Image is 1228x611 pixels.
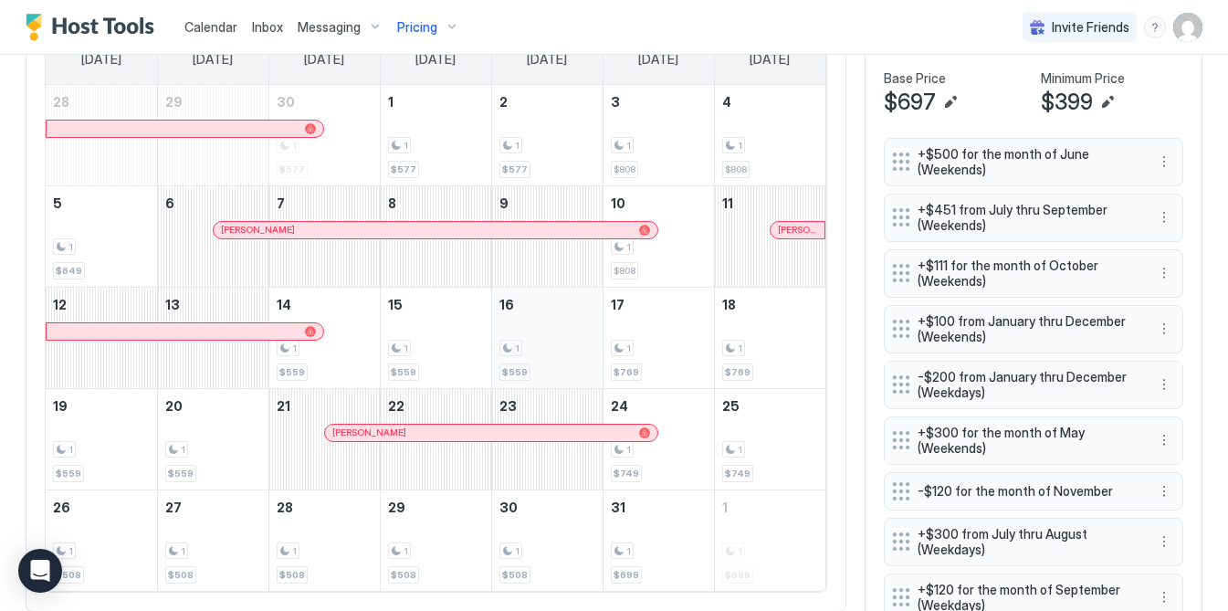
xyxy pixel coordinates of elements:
[731,35,808,84] a: Saturday
[626,342,631,354] span: 1
[1041,70,1125,87] span: Minimum Price
[1153,480,1175,502] div: menu
[918,146,1135,178] span: +$500 for the month of June (Weekends)
[738,342,742,354] span: 1
[499,195,509,211] span: 9
[918,425,1135,457] span: +$300 for the month of May (Weekends)
[611,500,625,515] span: 31
[638,51,678,68] span: [DATE]
[715,85,826,119] a: October 4, 2025
[46,388,157,490] td: October 19, 2025
[157,388,268,490] td: October 20, 2025
[388,297,403,312] span: 15
[165,500,182,515] span: 27
[1153,151,1175,173] div: menu
[611,94,620,110] span: 3
[714,287,825,388] td: October 18, 2025
[268,85,380,186] td: September 30, 2025
[165,195,174,211] span: 6
[502,163,528,175] span: $577
[502,366,528,378] span: $559
[491,287,603,388] td: October 16, 2025
[157,85,268,186] td: September 29, 2025
[918,258,1135,290] span: +$111 for the month of October (Weekends)
[158,389,268,423] a: October 20, 2025
[714,490,825,591] td: November 1, 2025
[626,545,631,557] span: 1
[46,288,157,321] a: October 12, 2025
[68,241,73,253] span: 1
[778,224,817,236] span: [PERSON_NAME]
[626,140,631,152] span: 1
[918,369,1135,401] span: -$200 from January thru December (Weekdays)
[277,297,291,312] span: 14
[193,51,233,68] span: [DATE]
[388,500,405,515] span: 29
[611,195,625,211] span: 10
[1097,91,1118,113] button: Edit
[725,468,750,479] span: $749
[53,94,69,110] span: 28
[1153,374,1175,395] button: More options
[381,186,491,220] a: October 8, 2025
[1153,531,1175,553] div: menu
[63,35,140,84] a: Sunday
[46,287,157,388] td: October 12, 2025
[1153,206,1175,228] div: menu
[381,288,491,321] a: October 15, 2025
[1153,429,1175,451] div: menu
[725,163,747,175] span: $808
[53,398,68,414] span: 19
[491,185,603,287] td: October 9, 2025
[604,186,714,220] a: October 10, 2025
[614,265,635,277] span: $808
[604,288,714,321] a: October 17, 2025
[184,19,237,35] span: Calendar
[492,85,603,119] a: October 2, 2025
[184,17,237,37] a: Calendar
[1153,480,1175,502] button: More options
[603,490,714,591] td: October 31, 2025
[722,195,733,211] span: 11
[68,444,73,456] span: 1
[380,490,491,591] td: October 29, 2025
[1173,13,1202,42] div: User profile
[269,288,380,321] a: October 14, 2025
[157,287,268,388] td: October 13, 2025
[46,186,157,220] a: October 5, 2025
[515,140,520,152] span: 1
[252,19,283,35] span: Inbox
[56,468,81,479] span: $559
[221,224,649,236] div: [PERSON_NAME]
[332,427,649,438] div: [PERSON_NAME]
[53,297,67,312] span: 12
[391,366,416,378] span: $559
[391,163,416,175] span: $577
[604,85,714,119] a: October 3, 2025
[614,366,639,378] span: $769
[1153,151,1175,173] button: More options
[269,389,380,423] a: October 21, 2025
[279,366,305,378] span: $559
[499,398,517,414] span: 23
[722,500,728,515] span: 1
[604,490,714,524] a: October 31, 2025
[620,35,697,84] a: Friday
[491,490,603,591] td: October 30, 2025
[738,140,742,152] span: 1
[1153,262,1175,284] div: menu
[884,89,936,116] span: $697
[1052,19,1129,36] span: Invite Friends
[277,500,293,515] span: 28
[68,545,73,557] span: 1
[252,17,283,37] a: Inbox
[268,388,380,490] td: October 21, 2025
[1144,16,1166,38] div: menu
[279,569,305,581] span: $508
[1153,586,1175,608] div: menu
[1153,318,1175,340] div: menu
[304,51,344,68] span: [DATE]
[603,185,714,287] td: October 10, 2025
[46,490,157,524] a: October 26, 2025
[18,549,62,593] div: Open Intercom Messenger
